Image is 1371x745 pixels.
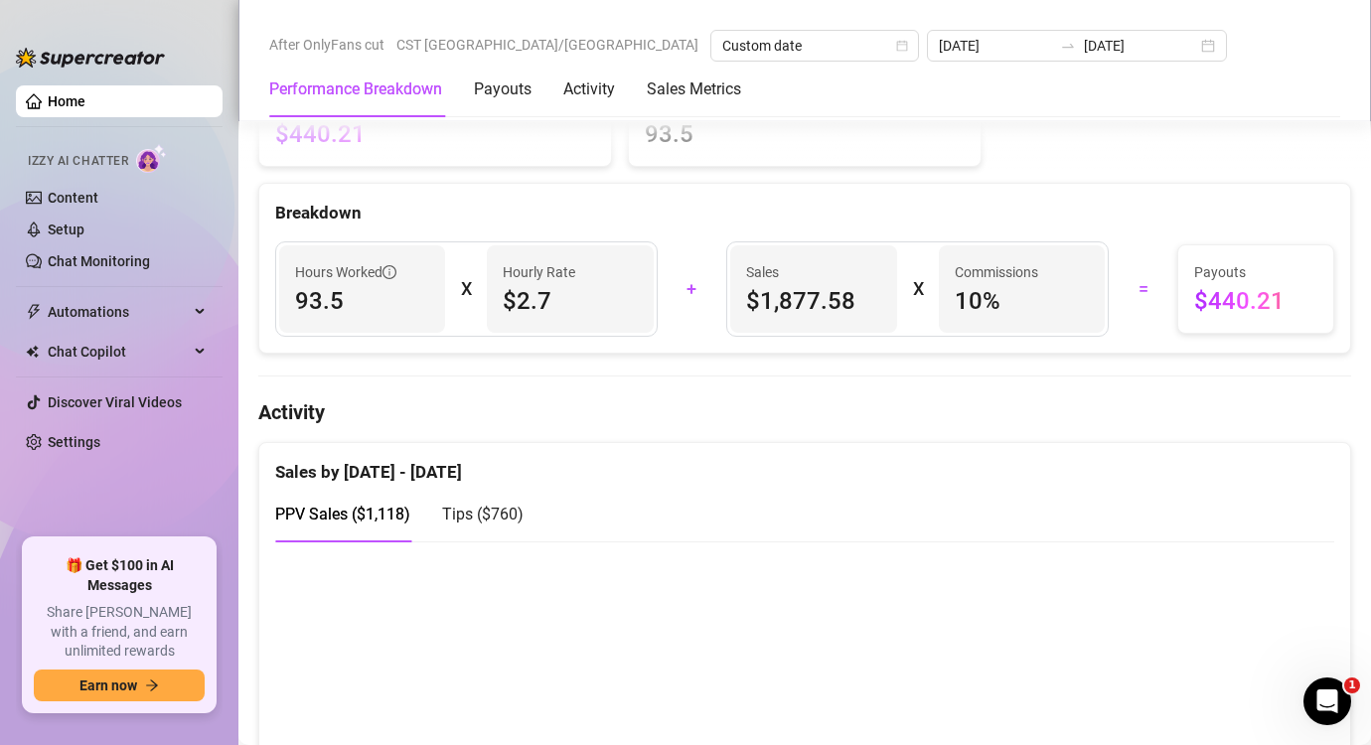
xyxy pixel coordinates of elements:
[913,273,923,305] div: X
[275,118,595,150] span: $440.21
[563,77,615,101] div: Activity
[269,30,384,60] span: After OnlyFans cut
[503,285,637,317] span: $2.7
[136,144,167,173] img: AI Chatter
[258,398,1351,426] h4: Activity
[48,253,150,269] a: Chat Monitoring
[896,40,908,52] span: calendar
[722,31,907,61] span: Custom date
[269,77,442,101] div: Performance Breakdown
[670,273,714,305] div: +
[275,200,1334,226] div: Breakdown
[48,222,84,237] a: Setup
[474,77,532,101] div: Payouts
[48,93,85,109] a: Home
[26,304,42,320] span: thunderbolt
[647,77,741,101] div: Sales Metrics
[295,261,396,283] span: Hours Worked
[955,285,1089,317] span: 10 %
[1121,273,1165,305] div: =
[746,261,880,283] span: Sales
[939,35,1052,57] input: Start date
[1194,261,1317,283] span: Payouts
[48,434,100,450] a: Settings
[1060,38,1076,54] span: to
[145,678,159,692] span: arrow-right
[48,394,182,410] a: Discover Viral Videos
[382,265,396,279] span: info-circle
[48,190,98,206] a: Content
[295,285,429,317] span: 93.5
[34,670,205,701] button: Earn nowarrow-right
[645,118,965,150] span: 93.5
[461,273,471,305] div: X
[396,30,698,60] span: CST [GEOGRAPHIC_DATA]/[GEOGRAPHIC_DATA]
[746,285,880,317] span: $1,877.58
[1303,677,1351,725] iframe: Intercom live chat
[503,261,575,283] article: Hourly Rate
[16,48,165,68] img: logo-BBDzfeDw.svg
[1344,677,1360,693] span: 1
[275,505,410,523] span: PPV Sales ( $1,118 )
[28,152,128,171] span: Izzy AI Chatter
[34,603,205,662] span: Share [PERSON_NAME] with a friend, and earn unlimited rewards
[1084,35,1197,57] input: End date
[48,296,189,328] span: Automations
[442,505,524,523] span: Tips ( $760 )
[1194,285,1317,317] span: $440.21
[275,443,1334,486] div: Sales by [DATE] - [DATE]
[26,345,39,359] img: Chat Copilot
[79,677,137,693] span: Earn now
[34,556,205,595] span: 🎁 Get $100 in AI Messages
[1060,38,1076,54] span: swap-right
[48,336,189,368] span: Chat Copilot
[955,261,1038,283] article: Commissions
